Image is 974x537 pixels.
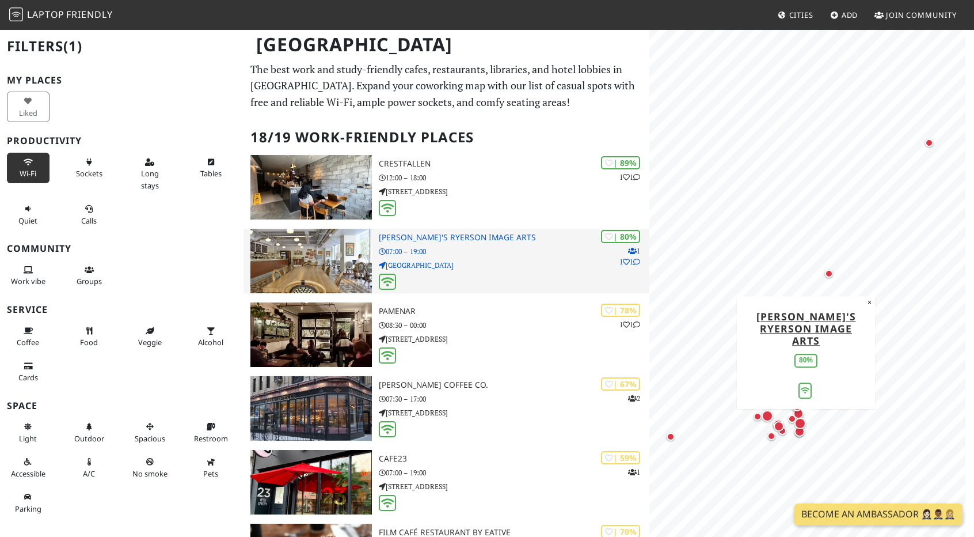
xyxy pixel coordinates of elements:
[11,276,45,286] span: People working
[83,468,95,479] span: Air conditioned
[794,504,962,525] a: Become an Ambassador 🤵🏻‍♀️🤵🏾‍♂️🤵🏼‍♀️
[601,230,640,243] div: | 80%
[9,7,23,21] img: LaptopFriendly
[250,229,372,293] img: Balzac's Ryerson Image Arts
[250,61,642,111] p: The best work and study-friendly cafes, restaurants, libraries, and hotel lobbies in [GEOGRAPHIC_...
[842,10,858,20] span: Add
[628,393,640,404] p: 2
[66,8,112,21] span: Friendly
[794,418,817,441] div: Map marker
[189,417,232,448] button: Restroom
[7,304,237,315] h3: Service
[379,186,649,197] p: [STREET_ADDRESS]
[68,153,111,183] button: Sockets
[794,354,817,367] div: 80%
[81,215,97,226] span: Video/audio calls
[247,29,647,60] h1: [GEOGRAPHIC_DATA]
[250,155,372,220] img: Crestfallen
[7,322,50,352] button: Coffee
[132,468,168,479] span: Smoke free
[379,481,649,492] p: [STREET_ADDRESS]
[198,337,223,347] span: Alcohol
[628,467,640,478] p: 1
[20,168,36,179] span: Stable Wi-Fi
[7,400,237,411] h3: Space
[135,433,165,444] span: Spacious
[601,156,640,169] div: | 89%
[189,153,232,183] button: Tables
[243,450,649,515] a: Cafe23 | 59% 1 Cafe23 07:00 – 19:00 [STREET_ADDRESS]
[15,504,41,514] span: Parking
[129,322,172,352] button: Veggie
[7,417,50,448] button: Light
[864,296,875,309] button: Close popup
[189,322,232,352] button: Alcohol
[789,10,813,20] span: Cities
[379,394,649,404] p: 07:30 – 17:00
[80,337,98,347] span: Food
[203,468,218,479] span: Pet friendly
[129,153,172,195] button: Long stays
[7,153,50,183] button: Wi-Fi
[379,233,649,243] h3: [PERSON_NAME]'s Ryerson Image Arts
[925,139,948,162] div: Map marker
[379,260,649,271] p: [GEOGRAPHIC_DATA]
[379,454,649,464] h3: Cafe23
[19,433,37,444] span: Natural light
[7,75,237,86] h3: My Places
[250,302,372,367] img: Pamenar
[773,5,818,25] a: Cities
[794,426,817,449] div: Map marker
[200,168,222,179] span: Work-friendly tables
[250,376,372,441] img: Dineen Coffee Co.
[63,36,82,55] span: (1)
[762,410,785,433] div: Map marker
[767,432,790,455] div: Map marker
[379,246,649,257] p: 07:00 – 19:00
[250,450,372,515] img: Cafe23
[18,215,37,226] span: Quiet
[189,452,232,483] button: Pets
[785,398,808,421] div: Map marker
[619,172,640,183] p: 1 1
[379,307,649,316] h3: Pamenar
[129,417,172,448] button: Spacious
[379,159,649,169] h3: Crestfallen
[68,199,111,230] button: Calls
[9,5,113,25] a: LaptopFriendly LaptopFriendly
[11,468,45,479] span: Accessible
[17,337,39,347] span: Coffee
[379,380,649,390] h3: [PERSON_NAME] Coffee Co.
[379,172,649,183] p: 12:00 – 18:00
[68,260,111,291] button: Groups
[667,433,690,456] div: Map marker
[379,407,649,418] p: [STREET_ADDRESS]
[601,377,640,391] div: | 67%
[77,276,102,286] span: Group tables
[18,372,38,383] span: Credit cards
[756,309,856,347] a: [PERSON_NAME]'s Ryerson Image Arts
[68,452,111,483] button: A/C
[74,433,104,444] span: Outdoor area
[870,5,961,25] a: Join Community
[7,452,50,483] button: Accessible
[27,8,64,21] span: Laptop
[194,433,228,444] span: Restroom
[601,304,640,317] div: | 78%
[129,452,172,483] button: No smoke
[243,155,649,220] a: Crestfallen | 89% 11 Crestfallen 12:00 – 18:00 [STREET_ADDRESS]
[601,451,640,464] div: | 59%
[7,260,50,291] button: Work vibe
[619,319,640,330] p: 1 1
[754,413,777,436] div: Map marker
[379,467,649,478] p: 07:00 – 19:00
[379,334,649,345] p: [STREET_ADDRESS]
[141,168,159,190] span: Long stays
[774,421,797,444] div: Map marker
[243,376,649,441] a: Dineen Coffee Co. | 67% 2 [PERSON_NAME] Coffee Co. 07:30 – 17:00 [STREET_ADDRESS]
[886,10,957,20] span: Join Community
[7,135,237,146] h3: Productivity
[7,243,237,254] h3: Community
[825,270,848,293] div: Map marker
[243,229,649,293] a: Balzac's Ryerson Image Arts | 80% 111 [PERSON_NAME]'s Ryerson Image Arts 07:00 – 19:00 [GEOGRAPHI...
